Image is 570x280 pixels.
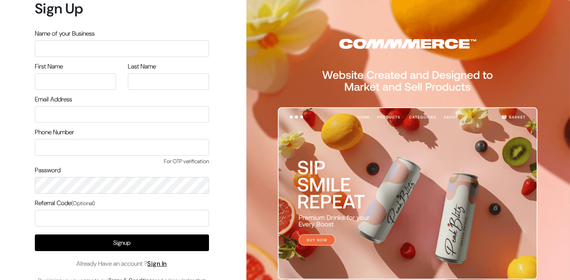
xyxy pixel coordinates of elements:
[76,259,167,269] span: Already Have an account ?
[147,259,167,268] a: Sign In
[35,29,95,38] label: Name of your Business
[35,166,61,175] label: Password
[35,234,209,251] button: Signup
[35,95,72,104] label: Email Address
[35,128,74,137] label: Phone Number
[35,198,95,208] label: Referral Code
[35,157,209,166] span: For OTP verification
[128,62,156,71] label: Last Name
[71,200,95,207] span: (Optional)
[35,62,63,71] label: First Name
